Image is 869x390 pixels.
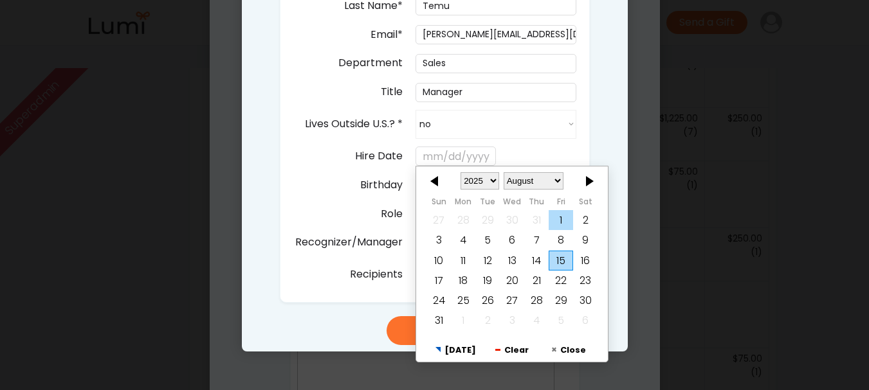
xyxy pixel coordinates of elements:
div: 8/22/2025 [549,270,573,290]
div: 9/02/2025 [475,311,500,331]
div: 8/21/2025 [524,270,549,290]
div: Recognizer/Manager [295,233,403,252]
div: 9/03/2025 [500,311,524,331]
div: 9/05/2025 [549,311,573,331]
div: 9/01/2025 [451,311,475,331]
th: Monday [451,197,475,210]
div: 8/03/2025 [426,231,451,251]
div: 8/20/2025 [500,270,524,290]
div: 8/26/2025 [475,290,500,310]
button: Close [540,339,597,362]
div: 8/19/2025 [475,270,500,290]
div: 8/30/2025 [573,290,598,310]
div: 8/29/2025 [549,290,573,310]
div: 8/05/2025 [475,231,500,251]
div: 8/09/2025 [573,231,598,251]
div: 8/10/2025 [426,251,451,270]
input: Type here... [416,83,576,102]
th: Friday [549,197,573,210]
select: Select a month [504,173,563,190]
div: 8/18/2025 [451,270,475,290]
th: Wednesday [500,197,524,210]
select: Select a year [461,173,499,190]
div: Lives Outside U.S.? * [305,115,403,134]
th: Tuesday [475,197,500,210]
div: 8/04/2025 [451,231,475,251]
div: 7/29/2025 [475,211,500,231]
div: 8/08/2025 [549,231,573,251]
div: Department [338,54,403,73]
div: 8/07/2025 [524,231,549,251]
div: 8/28/2025 [524,290,549,310]
div: Email* [370,26,403,44]
div: Birthday [360,176,403,195]
button: Save [387,316,483,345]
div: 7/31/2025 [524,211,549,231]
div: 8/31/2025 [426,311,451,331]
div: 8/11/2025 [451,251,475,270]
th: Sunday [426,197,451,210]
input: Type here... [416,25,576,44]
div: 7/27/2025 [426,211,451,231]
div: 8/06/2025 [500,231,524,251]
input: mm/dd/yyyy [416,146,496,166]
div: 8/01/2025 [549,211,573,231]
button: Clear [484,339,540,362]
div: 8/14/2025 [524,251,549,270]
div: 8/16/2025 [573,251,598,270]
th: Saturday [573,197,598,210]
div: 8/02/2025 [573,211,598,231]
div: 8/15/2025 [549,251,573,270]
div: 8/24/2025 [426,290,451,310]
input: Type here... [416,54,576,73]
div: Hire Date [355,147,403,166]
div: 8/25/2025 [451,290,475,310]
div: 8/17/2025 [426,270,451,290]
div: 8/23/2025 [573,270,598,290]
div: 9/04/2025 [524,311,549,331]
th: Thursday [524,197,549,210]
div: 7/30/2025 [500,211,524,231]
div: 8/27/2025 [500,290,524,310]
div: Recipients [350,265,403,284]
div: 8/13/2025 [500,251,524,270]
div: Role [381,205,403,224]
div: 7/28/2025 [451,211,475,231]
div: 8/12/2025 [475,251,500,270]
button: [DATE] [427,339,484,362]
div: Title [381,83,403,102]
div: 9/06/2025 [573,311,598,331]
